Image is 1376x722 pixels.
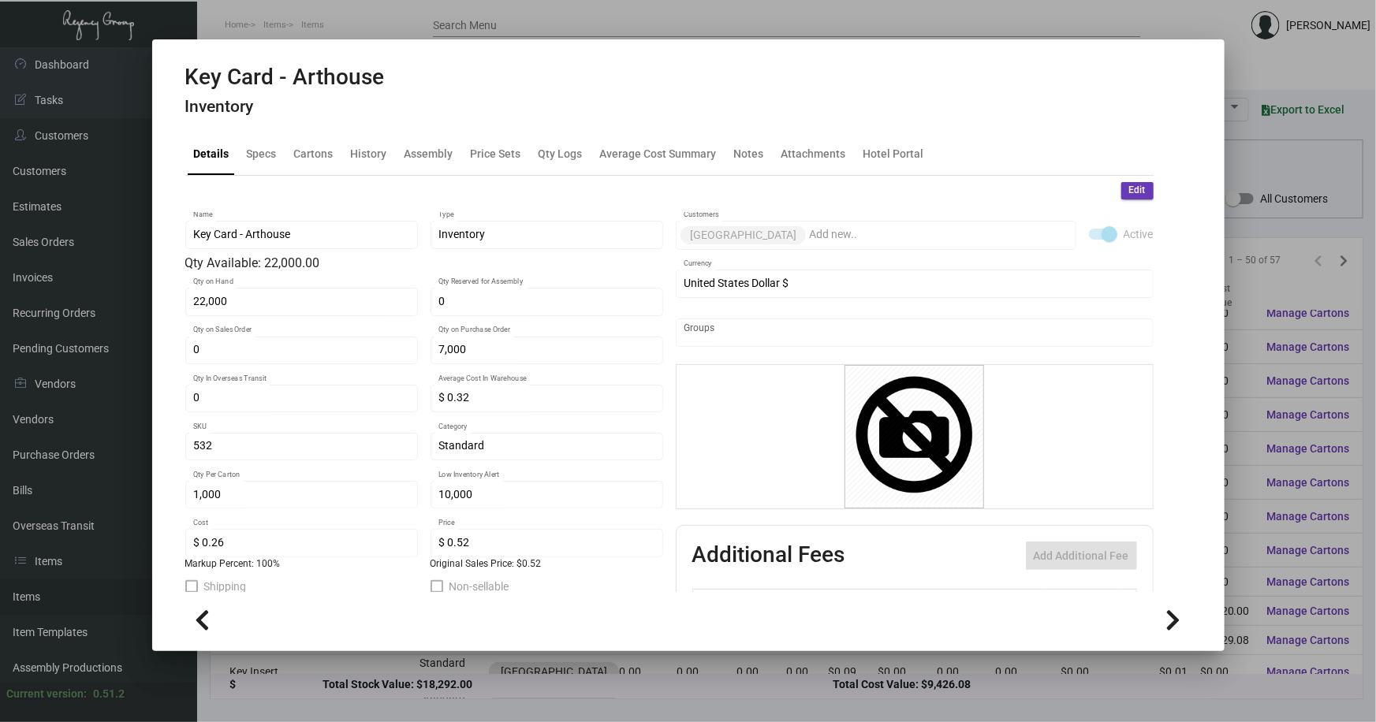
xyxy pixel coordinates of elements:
h2: Key Card - Arthouse [185,64,385,91]
h2: Additional Fees [692,541,845,570]
input: Add new.. [809,229,1068,241]
span: Active [1124,225,1154,244]
span: Non-sellable [449,577,509,596]
mat-chip: [GEOGRAPHIC_DATA] [681,226,806,244]
div: Price Sets [471,145,521,162]
button: Edit [1121,182,1154,199]
div: Details [194,145,229,162]
div: Specs [247,145,277,162]
div: Average Cost Summary [600,145,717,162]
h4: Inventory [185,97,385,117]
div: Cartons [294,145,334,162]
div: 0.51.2 [93,686,125,702]
div: Qty Available: 22,000.00 [185,254,663,273]
input: Add new.. [684,326,1145,339]
div: Attachments [781,145,846,162]
div: Assembly [405,145,453,162]
div: Current version: [6,686,87,702]
span: Edit [1129,184,1146,197]
span: Shipping [204,577,247,596]
div: Qty Logs [539,145,583,162]
th: Price [982,590,1046,617]
div: Hotel Portal [863,145,924,162]
th: Active [692,590,740,617]
button: Add Additional Fee [1026,541,1137,570]
th: Type [740,590,917,617]
th: Cost [917,590,982,617]
div: History [351,145,387,162]
th: Price type [1046,590,1117,617]
span: Add Additional Fee [1034,549,1129,562]
div: Notes [734,145,764,162]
